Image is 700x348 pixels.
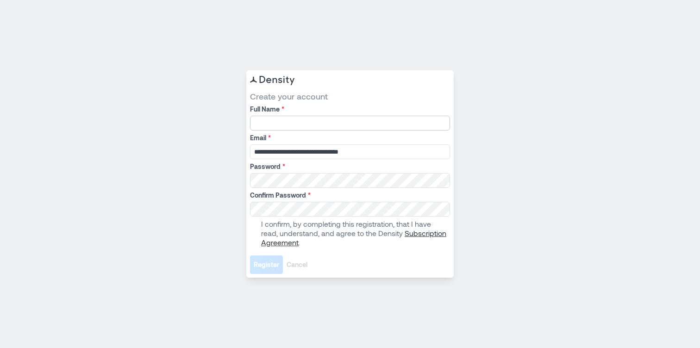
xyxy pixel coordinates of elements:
span: Cancel [287,260,307,269]
p: I confirm, by completing this registration, that I have read, understand, and agree to the Density . [261,219,448,247]
label: Password [250,162,448,171]
span: Create your account [250,91,450,102]
label: Full Name [250,105,448,114]
button: Register [250,255,283,274]
label: Confirm Password [250,191,448,200]
label: Email [250,133,448,143]
a: Subscription Agreement [261,229,446,247]
span: Register [254,260,279,269]
button: Cancel [283,255,311,274]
